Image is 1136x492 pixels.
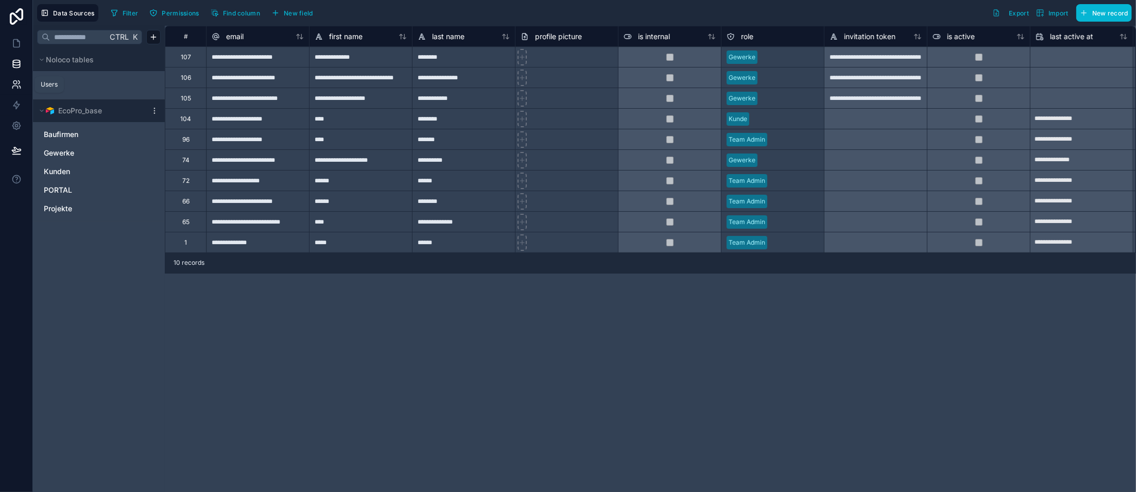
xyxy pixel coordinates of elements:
[207,5,264,21] button: Find column
[1048,9,1069,17] span: Import
[123,9,139,17] span: Filter
[131,33,139,41] span: K
[44,166,70,177] span: Kunden
[223,9,260,17] span: Find column
[44,129,133,140] a: Baufirmen
[44,185,133,195] a: PORTAL
[729,217,765,227] div: Team Admin
[268,5,317,21] button: New field
[174,259,204,267] span: 10 records
[44,203,72,214] span: Projekte
[162,9,199,17] span: Permissions
[741,31,753,42] span: role
[180,115,191,123] div: 104
[39,182,159,198] div: PORTAL
[284,9,313,17] span: New field
[729,114,747,124] div: Kunde
[39,200,159,217] div: Projekte
[182,177,190,185] div: 72
[638,31,670,42] span: is internal
[182,156,190,164] div: 74
[729,53,755,62] div: Gewerke
[182,218,190,226] div: 65
[844,31,896,42] span: invitation token
[58,106,102,116] span: EcoPro_base
[53,9,95,17] span: Data Sources
[729,73,755,82] div: Gewerke
[39,163,159,180] div: Kunden
[1092,9,1128,17] span: New record
[181,94,191,103] div: 105
[729,238,765,247] div: Team Admin
[44,78,123,89] a: User
[39,145,159,161] div: Gewerke
[41,80,58,89] div: Users
[39,126,159,143] div: Baufirmen
[182,197,190,206] div: 66
[989,4,1032,22] button: Export
[729,156,755,165] div: Gewerke
[173,32,198,40] div: #
[146,5,206,21] a: Permissions
[39,75,159,92] div: User
[329,31,363,42] span: first name
[37,104,146,118] button: Airtable LogoEcoPro_base
[947,31,975,42] span: is active
[107,5,142,21] button: Filter
[1076,4,1132,22] button: New record
[729,176,765,185] div: Team Admin
[44,203,133,214] a: Projekte
[181,74,191,82] div: 106
[44,185,72,195] span: PORTAL
[1009,9,1029,17] span: Export
[44,148,74,158] span: Gewerke
[37,4,98,22] button: Data Sources
[46,55,94,65] span: Noloco tables
[181,53,191,61] div: 107
[729,94,755,103] div: Gewerke
[37,53,154,67] button: Noloco tables
[182,135,190,144] div: 96
[44,129,78,140] span: Baufirmen
[226,31,244,42] span: email
[1072,4,1132,22] a: New record
[184,239,187,247] div: 1
[535,31,582,42] span: profile picture
[44,166,133,177] a: Kunden
[146,5,202,21] button: Permissions
[1050,31,1093,42] span: last active at
[46,107,54,115] img: Airtable Logo
[109,30,130,43] span: Ctrl
[1032,4,1072,22] button: Import
[44,148,133,158] a: Gewerke
[432,31,464,42] span: last name
[729,135,765,144] div: Team Admin
[729,197,765,206] div: Team Admin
